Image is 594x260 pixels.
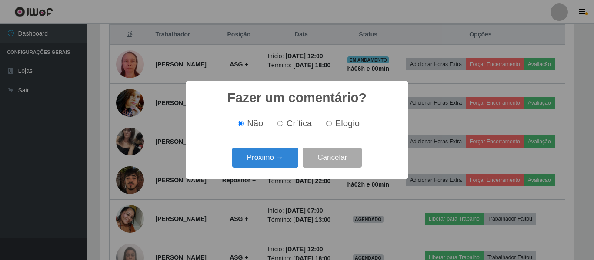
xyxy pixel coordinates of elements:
h2: Fazer um comentário? [227,90,367,105]
input: Elogio [326,121,332,126]
span: Elogio [335,118,360,128]
input: Crítica [277,121,283,126]
button: Cancelar [303,148,362,168]
span: Não [247,118,263,128]
span: Crítica [287,118,312,128]
button: Próximo → [232,148,298,168]
input: Não [238,121,244,126]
